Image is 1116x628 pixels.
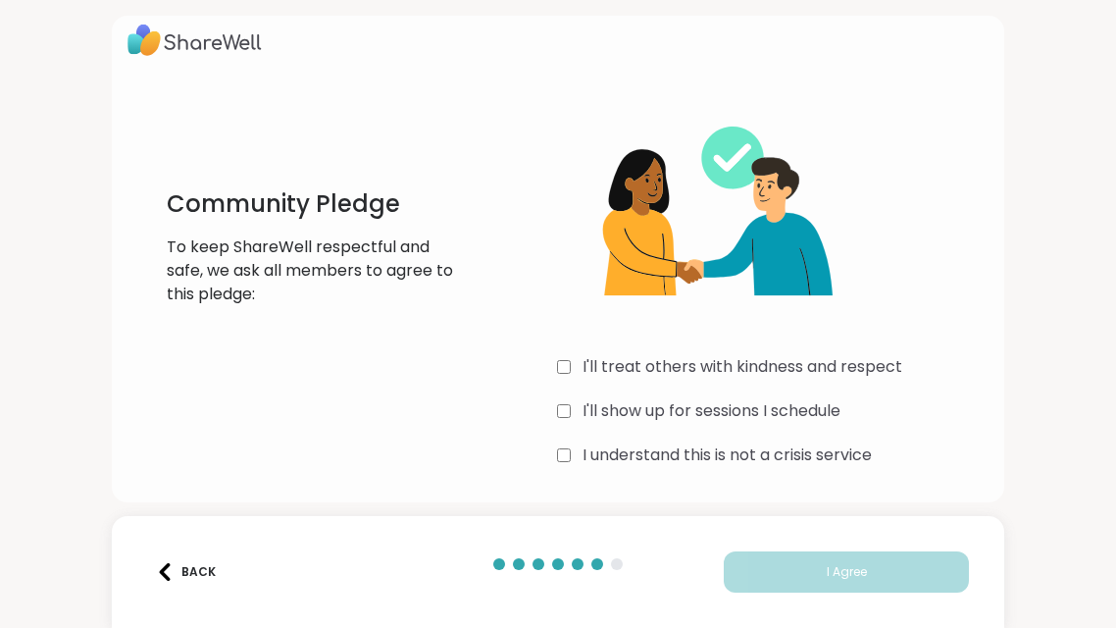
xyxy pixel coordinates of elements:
label: I'll treat others with kindness and respect [583,355,902,379]
button: Back [147,551,226,593]
label: I'll show up for sessions I schedule [583,399,840,423]
p: To keep ShareWell respectful and safe, we ask all members to agree to this pledge: [167,235,455,306]
button: I Agree [724,551,969,593]
img: ShareWell Logo [127,18,262,63]
h1: Community Pledge [167,188,455,220]
span: I Agree [827,563,867,581]
div: Back [156,563,216,581]
label: I understand this is not a crisis service [583,444,872,467]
